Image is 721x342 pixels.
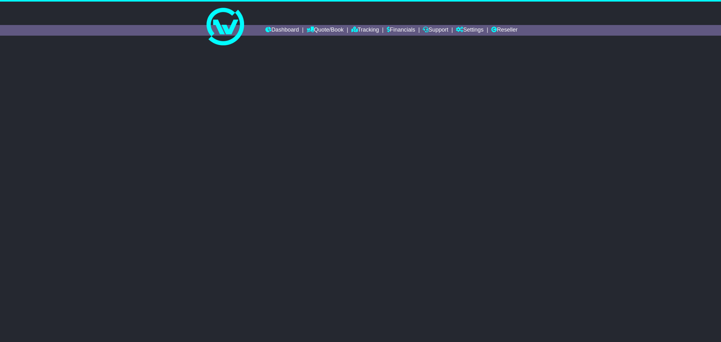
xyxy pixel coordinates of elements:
a: Tracking [351,25,379,36]
a: Dashboard [265,25,299,36]
a: Financials [387,25,415,36]
a: Reseller [491,25,518,36]
a: Support [423,25,448,36]
a: Quote/Book [307,25,344,36]
a: Settings [456,25,483,36]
